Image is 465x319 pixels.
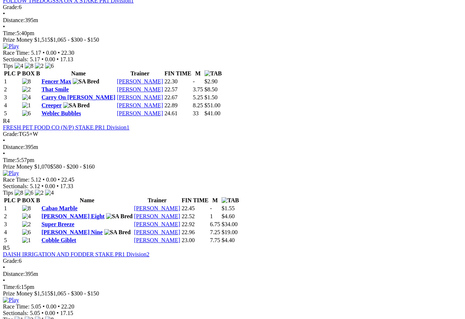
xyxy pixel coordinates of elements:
[181,213,209,220] td: 22.52
[4,110,21,117] td: 5
[41,56,44,62] span: •
[181,237,209,244] td: 23.00
[43,50,45,56] span: •
[46,177,56,183] span: 0.00
[31,50,41,56] span: 5.17
[3,157,462,163] div: 5:57pm
[4,237,21,244] td: 5
[60,310,73,316] span: 17.15
[3,131,19,137] span: Grade:
[134,205,180,211] a: [PERSON_NAME]
[17,70,21,76] span: P
[3,271,25,277] span: Distance:
[46,303,56,310] span: 0.00
[3,271,462,277] div: 395m
[45,63,54,69] img: 6
[22,229,31,236] img: 6
[193,110,199,116] text: 33
[104,229,131,236] img: SA Bred
[57,310,59,316] span: •
[17,197,21,203] span: P
[22,205,31,212] img: 8
[57,183,59,189] span: •
[22,86,31,93] img: 2
[164,110,192,117] td: 24.61
[222,197,239,204] img: TAB
[3,251,149,257] a: DAISH IRRIGATION AND FODDER STAKE PR1 Division2
[181,229,209,236] td: 22.96
[210,197,221,204] th: M
[41,70,116,77] th: Name
[58,50,60,56] span: •
[41,310,44,316] span: •
[36,70,40,76] span: B
[50,290,99,297] span: $1,065 - $300 - $150
[3,163,462,170] div: Prize Money $1,070
[3,131,462,137] div: TG5+W
[134,213,180,219] a: [PERSON_NAME]
[22,102,31,109] img: 1
[15,63,23,69] img: 4
[222,237,235,243] span: $4.40
[210,229,220,235] text: 7.25
[3,50,29,56] span: Race Time:
[61,303,74,310] span: 22.20
[117,78,163,84] a: [PERSON_NAME]
[4,94,21,101] td: 3
[193,102,203,108] text: 8.25
[3,258,462,264] div: 6
[3,258,19,264] span: Grade:
[58,303,60,310] span: •
[3,4,19,10] span: Grade:
[41,183,44,189] span: •
[164,86,192,93] td: 22.57
[22,78,31,85] img: 8
[58,177,60,183] span: •
[205,78,218,84] span: $2.90
[3,4,462,11] div: 6
[106,213,133,220] img: SA Bred
[22,110,31,117] img: 6
[46,50,56,56] span: 0.00
[3,17,462,24] div: 395m
[63,102,90,109] img: SA Bred
[50,37,99,43] span: $1,065 - $300 - $150
[73,78,99,85] img: SA Bred
[117,110,163,116] a: [PERSON_NAME]
[36,197,40,203] span: B
[181,197,209,204] th: FIN TIME
[4,197,16,203] span: PLC
[222,205,235,211] span: $1.55
[3,118,10,124] span: R4
[22,94,31,101] img: 4
[210,237,220,243] text: 7.75
[35,190,44,196] img: 2
[3,284,462,290] div: 6:15pm
[134,237,180,243] a: [PERSON_NAME]
[61,50,74,56] span: 22.30
[3,183,28,189] span: Sectionals:
[25,190,33,196] img: 6
[41,110,81,116] a: Weblec Bubbles
[41,197,133,204] th: Name
[3,284,17,290] span: Time:
[134,197,181,204] th: Trainer
[31,177,41,183] span: 5.12
[205,110,221,116] span: $41.00
[43,177,45,183] span: •
[3,137,5,144] span: •
[4,86,21,93] td: 2
[4,221,21,228] td: 3
[30,310,40,316] span: 5.05
[3,11,5,17] span: •
[22,221,31,228] img: 2
[60,183,73,189] span: 17.33
[210,205,212,211] text: -
[3,157,17,163] span: Time:
[3,170,19,177] img: Play
[181,221,209,228] td: 22.92
[50,163,95,170] span: $580 - $200 - $160
[205,102,221,108] span: $51.00
[3,124,129,130] a: FRESH PET FOOD CO (N/P) STAKE PR1 Division1
[41,102,61,108] a: Creeper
